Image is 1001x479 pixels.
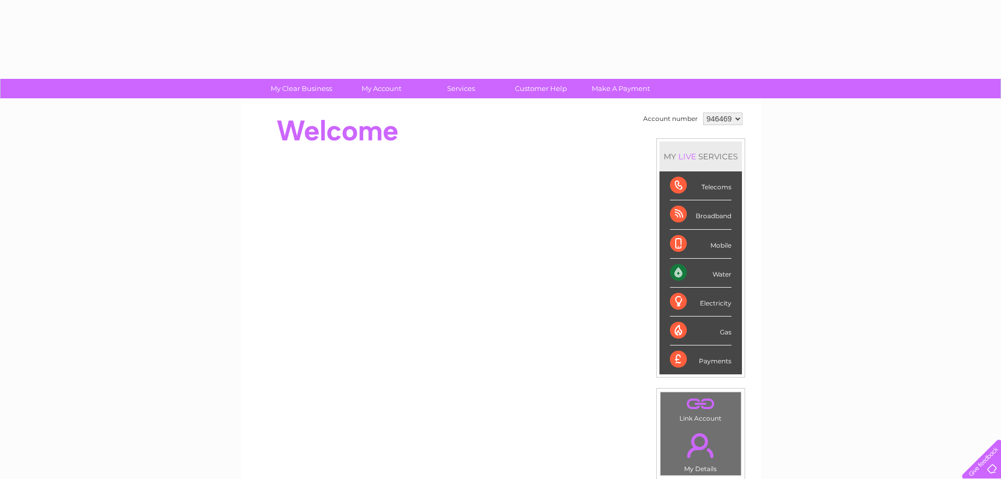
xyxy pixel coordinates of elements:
[663,395,738,413] a: .
[676,151,698,161] div: LIVE
[498,79,584,98] a: Customer Help
[663,427,738,464] a: .
[660,424,741,476] td: My Details
[670,317,731,345] div: Gas
[577,79,664,98] a: Make A Payment
[670,200,731,229] div: Broadband
[670,230,731,259] div: Mobile
[660,392,741,425] td: Link Account
[338,79,425,98] a: My Account
[258,79,345,98] a: My Clear Business
[418,79,504,98] a: Services
[670,345,731,374] div: Payments
[641,110,700,128] td: Account number
[670,259,731,288] div: Water
[670,171,731,200] div: Telecoms
[659,141,742,171] div: MY SERVICES
[670,288,731,317] div: Electricity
